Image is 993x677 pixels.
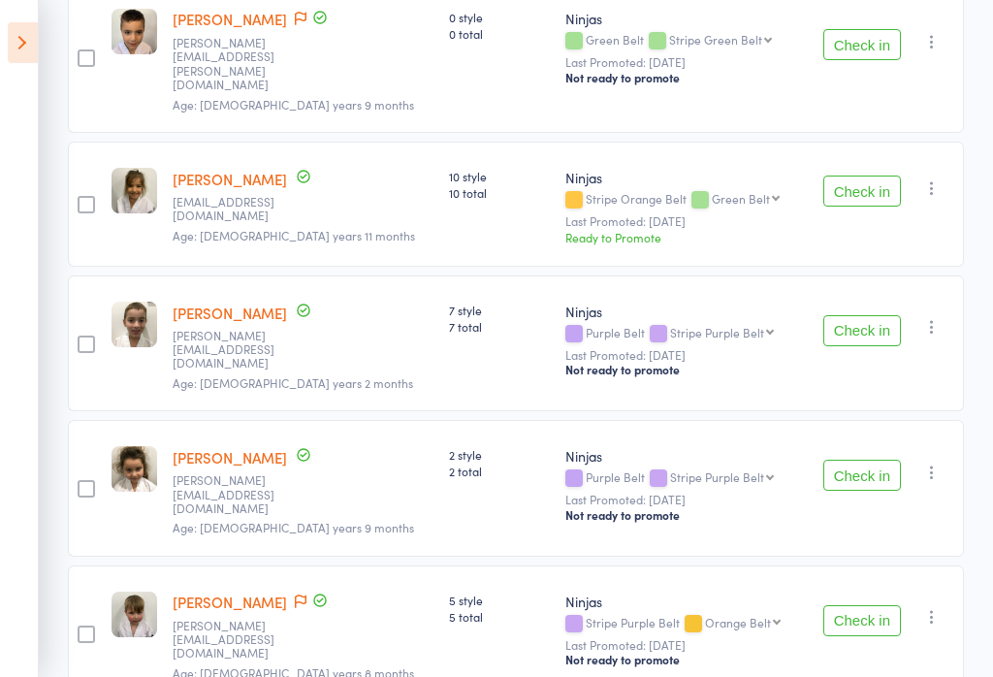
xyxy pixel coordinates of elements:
[565,9,797,28] div: Ninjas
[565,470,797,487] div: Purple Belt
[173,195,299,223] small: stephybiviano@gmail.com
[449,184,550,201] span: 10 total
[449,608,550,625] span: 5 total
[173,447,287,467] a: [PERSON_NAME]
[112,302,157,347] img: image1747115983.png
[565,507,797,523] div: Not ready to promote
[173,592,287,612] a: [PERSON_NAME]
[449,446,550,463] span: 2 style
[173,619,299,661] small: Renee.salvo89@gmail.com
[112,168,157,213] img: image1707195798.png
[565,493,797,506] small: Last Promoted: [DATE]
[173,374,413,391] span: Age: [DEMOGRAPHIC_DATA] years 2 months
[565,592,797,611] div: Ninjas
[173,169,287,189] a: [PERSON_NAME]
[565,214,797,228] small: Last Promoted: [DATE]
[449,318,550,335] span: 7 total
[173,519,414,535] span: Age: [DEMOGRAPHIC_DATA] years 9 months
[823,460,901,491] button: Check in
[173,96,414,113] span: Age: [DEMOGRAPHIC_DATA] years 9 months
[449,168,550,184] span: 10 style
[112,9,157,54] img: image1710824292.png
[565,229,797,245] div: Ready to Promote
[173,329,299,371] small: tania.cukalac@gmail.com
[565,362,797,377] div: Not ready to promote
[565,70,797,85] div: Not ready to promote
[823,176,901,207] button: Check in
[173,303,287,323] a: [PERSON_NAME]
[112,592,157,637] img: image1731388473.png
[173,473,299,515] small: james@gemhomes.com.au
[173,9,287,29] a: [PERSON_NAME]
[670,470,764,483] div: Stripe Purple Belt
[565,33,797,49] div: Green Belt
[565,348,797,362] small: Last Promoted: [DATE]
[449,25,550,42] span: 0 total
[705,616,771,629] div: Orange Belt
[712,192,770,205] div: Green Belt
[565,638,797,652] small: Last Promoted: [DATE]
[449,463,550,479] span: 2 total
[823,315,901,346] button: Check in
[565,446,797,466] div: Ninjas
[565,652,797,667] div: Not ready to promote
[449,9,550,25] span: 0 style
[449,302,550,318] span: 7 style
[112,446,157,492] img: image1748412003.png
[670,326,764,338] div: Stripe Purple Belt
[823,29,901,60] button: Check in
[565,302,797,321] div: Ninjas
[565,326,797,342] div: Purple Belt
[173,36,299,92] small: artusa.m.lisa@gmail.com
[565,55,797,69] small: Last Promoted: [DATE]
[565,616,797,632] div: Stripe Purple Belt
[173,227,415,243] span: Age: [DEMOGRAPHIC_DATA] years 11 months
[669,33,762,46] div: Stripe Green Belt
[823,605,901,636] button: Check in
[449,592,550,608] span: 5 style
[565,192,797,209] div: Stripe Orange Belt
[565,168,797,187] div: Ninjas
